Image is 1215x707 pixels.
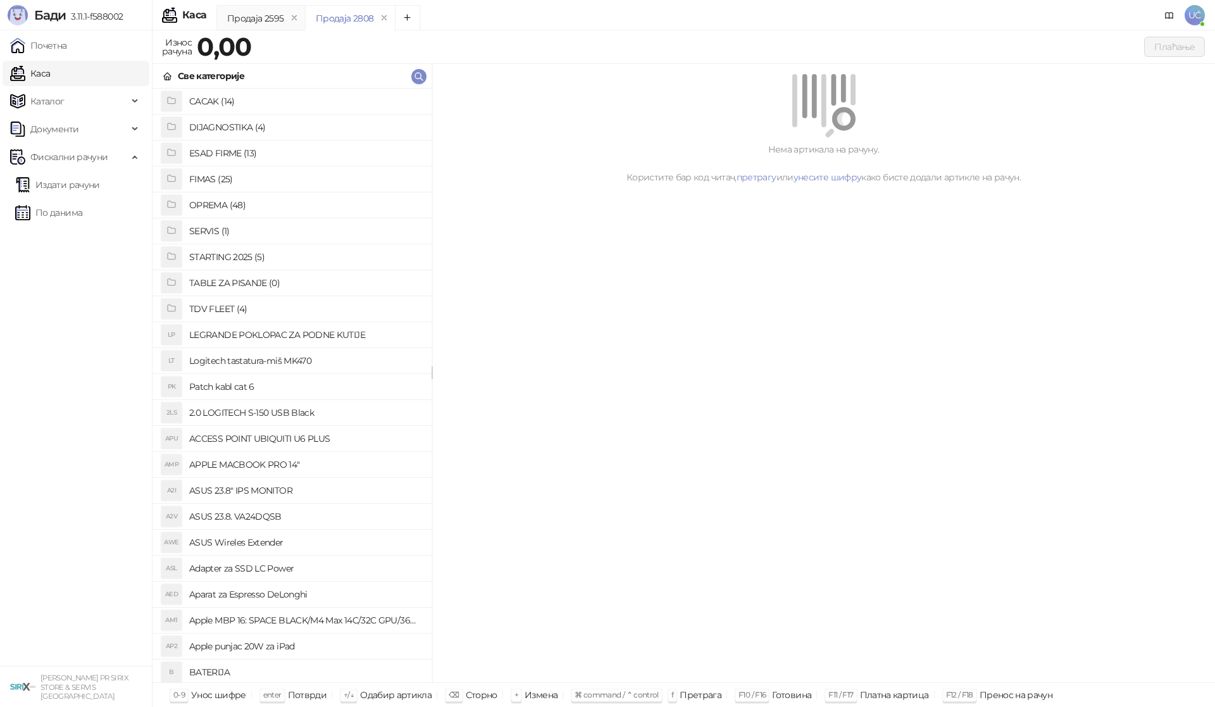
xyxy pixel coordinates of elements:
[286,13,302,23] button: remove
[227,11,283,25] div: Продаја 2595
[197,31,251,62] strong: 0,00
[189,273,421,293] h4: TABLE ZA PISANJE (0)
[671,690,673,699] span: f
[40,673,128,701] small: [PERSON_NAME] PR SIRIX STORE & SERVIS [GEOGRAPHIC_DATA]
[15,200,82,225] a: По данима
[189,506,421,527] h4: ASUS 23.8. VA24DQSB
[737,172,776,183] a: претрагу
[161,636,182,656] div: AP2
[860,687,929,703] div: Платна картица
[360,687,432,703] div: Одабир артикла
[161,325,182,345] div: LP
[189,221,421,241] h4: SERVIS (1)
[344,690,354,699] span: ↑/↓
[189,558,421,579] h4: Adapter za SSD LC Power
[161,532,182,553] div: AWE
[263,690,282,699] span: enter
[161,351,182,371] div: LT
[178,69,244,83] div: Све категорије
[449,690,459,699] span: ⌫
[189,532,421,553] h4: ASUS Wireles Extender
[794,172,862,183] a: унесите шифру
[10,674,35,699] img: 64x64-companyLogo-cb9a1907-c9b0-4601-bb5e-5084e694c383.png
[189,117,421,137] h4: DIJAGNOSTIKA (4)
[30,116,78,142] span: Документи
[680,687,721,703] div: Претрага
[189,480,421,501] h4: ASUS 23.8" IPS MONITOR
[189,325,421,345] h4: LEGRANDE POKLOPAC ZA PODNE KUTIJE
[376,13,392,23] button: remove
[15,172,100,197] a: Издати рачуни
[189,610,421,630] h4: Apple MBP 16: SPACE BLACK/M4 Max 14C/32C GPU/36GB/1T-ZEE
[828,690,853,699] span: F11 / F17
[159,34,194,59] div: Износ рачуна
[161,480,182,501] div: A2I
[575,690,659,699] span: ⌘ command / ⌃ control
[34,8,66,23] span: Бади
[772,687,811,703] div: Готовина
[189,169,421,189] h4: FIMAS (25)
[161,377,182,397] div: PK
[189,91,421,111] h4: CACAK (14)
[161,610,182,630] div: AM1
[1185,5,1205,25] span: UĆ
[189,377,421,397] h4: Patch kabl cat 6
[10,61,50,86] a: Каса
[189,662,421,682] h4: BATERIJA
[395,5,420,30] button: Add tab
[189,584,421,604] h4: Aparat za Espresso DeLonghi
[182,10,206,20] div: Каса
[514,690,518,699] span: +
[946,690,973,699] span: F12 / F18
[189,429,421,449] h4: ACCESS POINT UBIQUITI U6 PLUS
[738,690,766,699] span: F10 / F16
[66,11,123,22] span: 3.11.1-f588002
[189,247,421,267] h4: STARTING 2025 (5)
[153,89,432,682] div: grid
[189,454,421,475] h4: APPLE MACBOOK PRO 14"
[288,687,327,703] div: Потврди
[525,687,558,703] div: Измена
[1159,5,1180,25] a: Документација
[316,11,373,25] div: Продаја 2808
[189,299,421,319] h4: TDV FLEET (4)
[161,662,182,682] div: B
[161,506,182,527] div: A2V
[173,690,185,699] span: 0-9
[161,454,182,475] div: AMP
[30,89,65,114] span: Каталог
[466,687,497,703] div: Сторно
[161,558,182,579] div: ASL
[447,142,1200,184] div: Нема артикала на рачуну. Користите бар код читач, или како бисте додали артикле на рачун.
[189,403,421,423] h4: 2.0 LOGITECH S-150 USB Black
[189,195,421,215] h4: OPREMA (48)
[8,5,28,25] img: Logo
[30,144,108,170] span: Фискални рачуни
[191,687,246,703] div: Унос шифре
[10,33,67,58] a: Почетна
[189,351,421,371] h4: Logitech tastatura-miš MK470
[189,636,421,656] h4: Apple punjac 20W za iPad
[161,429,182,449] div: APU
[161,584,182,604] div: AED
[189,143,421,163] h4: ESAD FIRME (13)
[161,403,182,423] div: 2LS
[980,687,1052,703] div: Пренос на рачун
[1144,37,1205,57] button: Плаћање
